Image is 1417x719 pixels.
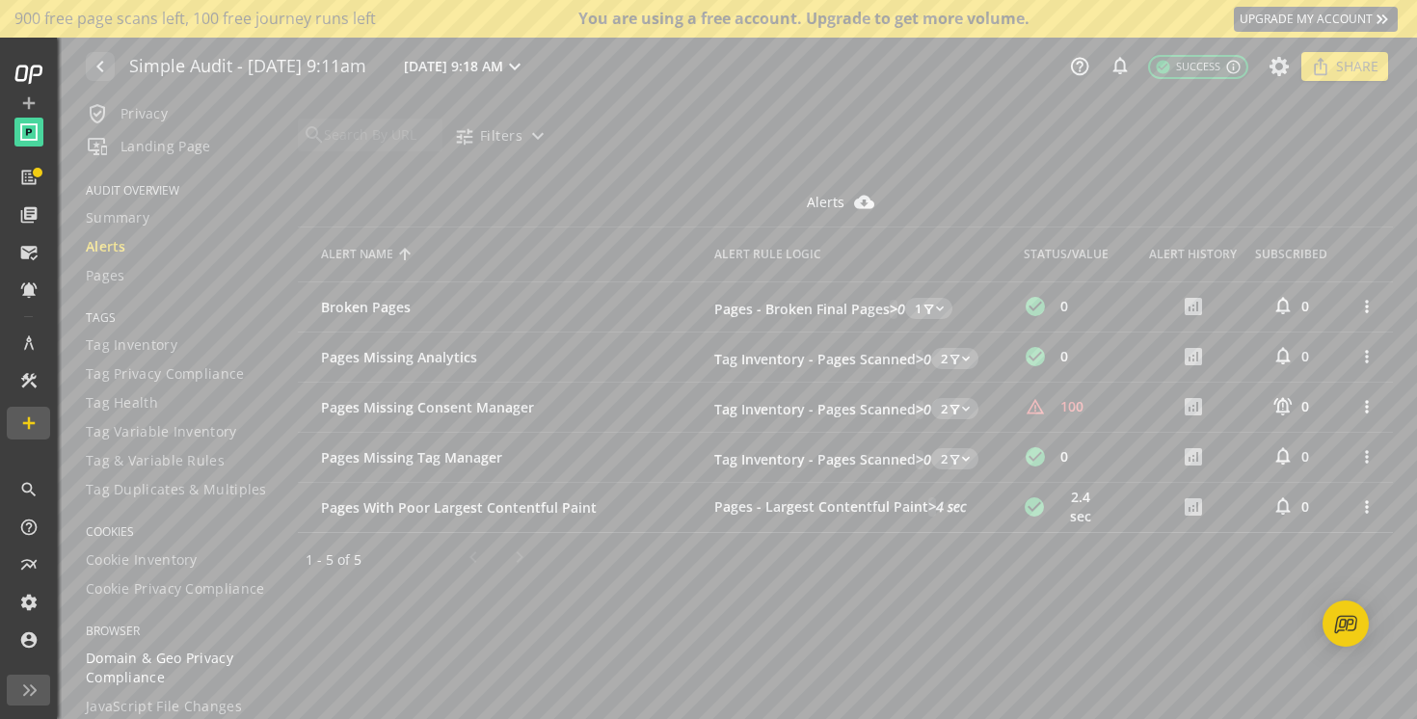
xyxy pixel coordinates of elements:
span: 100 [1060,397,1083,416]
span: Success [1155,59,1220,75]
mat-icon: expand_more [958,351,974,366]
div: 0 [1254,397,1328,416]
h1: Simple Audit - 15 October 2025 | 9:11am [129,57,366,77]
div: 0 [1254,497,1328,517]
div: 0 [1254,297,1328,316]
span: Tag Variable Inventory [86,422,237,441]
mat-icon: notifications_none [1272,445,1292,465]
span: Tag Inventory - Pages Scanned [714,400,916,418]
mat-icon: check_circle [1155,59,1171,75]
span: Tag Inventory - Pages Scanned [714,350,916,368]
mat-icon: notifications_active [19,280,39,300]
mat-icon: mark_email_read [19,243,39,262]
mat-icon: ios_share [1311,57,1330,76]
mat-icon: more_vert [1357,447,1377,466]
i: > [890,300,897,319]
mat-icon: expand_more [503,55,526,78]
i: > [916,450,923,469]
button: Filters [446,119,557,153]
span: Cookie Privacy Compliance [86,579,265,599]
div: ALERT NAME [321,246,393,262]
input: Search By URL [322,124,438,146]
mat-icon: architecture [19,333,39,353]
span: Pages [86,266,125,285]
mat-icon: analytics [1182,345,1205,368]
button: Next page [496,537,543,583]
mat-icon: construction [19,371,39,390]
mat-icon: add [19,413,39,433]
div: You are using a free account. Upgrade to get more volume. [578,8,1031,30]
i: 4 sec [936,497,966,516]
mat-icon: info_outline [1225,59,1242,75]
div: 0 [1254,347,1328,366]
span: Landing Page [86,135,211,158]
span: Pages Missing Tag Manager [321,448,518,466]
mat-icon: warning_amber [1020,397,1051,416]
mat-icon: more_vert [1357,297,1377,316]
mat-icon: add [19,93,39,113]
span: 0 [1060,347,1068,366]
i: > [916,400,923,419]
span: COOKIES [86,523,274,540]
span: Tag Inventory - Pages Scanned [714,450,916,468]
mat-icon: check_circle [1020,345,1051,368]
th: ALERT HISTORY [1148,227,1254,281]
img: Customer Logo [14,118,43,146]
mat-icon: tune [454,126,474,146]
mat-icon: notifications_none [1110,55,1129,74]
mat-icon: notifications_none [1272,345,1292,364]
span: Pages Missing Analytics [321,348,493,366]
mat-icon: help_outline [1069,56,1090,77]
span: 2 [941,400,974,418]
div: 0 [1254,447,1328,466]
mat-icon: more_vert [1357,397,1377,416]
mat-icon: check_circle [1020,295,1051,318]
i: 0 [923,400,931,418]
mat-icon: list_alt [19,168,39,187]
button: [DATE] 9:18 AM [400,54,530,79]
span: Privacy [86,102,168,125]
span: Broken Pages [321,298,426,316]
i: 0 [923,350,931,368]
span: Tag Inventory [86,335,177,355]
mat-icon: search [303,123,322,146]
span: AUDIT OVERVIEW [86,182,274,199]
mat-icon: multiline_chart [19,555,39,574]
mat-icon: expand_more [932,301,948,316]
mat-icon: more_vert [1357,347,1377,366]
div: Open Intercom Messenger [1323,600,1369,647]
mat-icon: expand_more [958,401,974,416]
mat-icon: analytics [1182,445,1205,468]
th: SUBSCRIBED [1254,227,1344,281]
th: STATUS/VALUE [1001,227,1149,281]
button: Previous page [450,537,496,583]
span: 2 [941,350,974,368]
mat-icon: settings [19,593,39,612]
span: 0 [1060,297,1068,316]
mat-icon: notifications_none [1272,295,1292,314]
span: 2 [941,450,974,468]
mat-icon: navigate_before [89,55,109,78]
span: Domain & Geo Privacy Compliance [86,649,274,687]
mat-icon: help_outline [19,518,39,537]
span: Filters [480,119,522,153]
th: ALERT RULE LOGIC [714,227,1001,281]
mat-icon: notifications_none [1272,495,1292,515]
span: Tag Duplicates & Multiples [86,480,267,499]
span: 2.4 sec [1059,488,1103,526]
span: 0 [1060,447,1068,466]
a: UPGRADE MY ACCOUNT [1234,7,1398,32]
span: JavaScript File Changes [86,697,242,716]
mat-icon: expand_more [958,451,974,466]
span: Pages - Broken Final Pages [714,300,890,318]
span: Cookie Inventory [86,550,198,570]
div: ALERT NAME [321,246,699,262]
mat-icon: keyboard_double_arrow_right [1373,10,1392,29]
span: Pages Missing Consent Manager [321,398,549,416]
span: Tag & Variable Rules [86,451,225,470]
mat-icon: verified_user [86,102,109,125]
mat-icon: check_circle [1020,495,1050,519]
button: Share [1301,52,1388,81]
mat-icon: analytics [1182,395,1205,418]
mat-icon: more_vert [1357,497,1377,517]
